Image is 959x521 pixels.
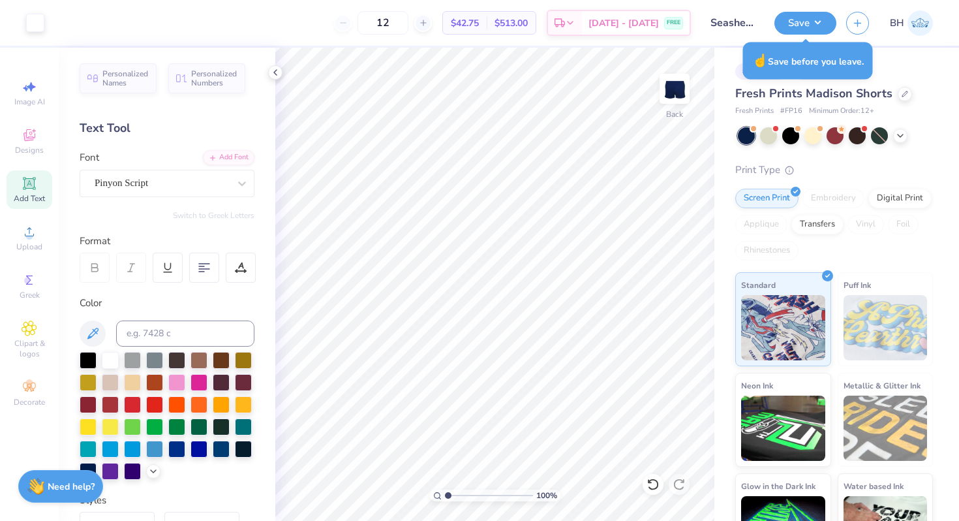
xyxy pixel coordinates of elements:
[735,241,799,260] div: Rhinestones
[735,106,774,117] span: Fresh Prints
[80,150,99,165] label: Font
[847,215,884,234] div: Vinyl
[173,210,254,221] button: Switch to Greek Letters
[844,379,921,392] span: Metallic & Glitter Ink
[16,242,42,252] span: Upload
[741,278,776,292] span: Standard
[844,479,904,493] span: Water based Ink
[868,189,932,208] div: Digital Print
[358,11,408,35] input: – –
[80,119,254,137] div: Text Tool
[774,12,836,35] button: Save
[735,63,787,80] div: # 512887A
[15,145,44,155] span: Designs
[588,16,659,30] span: [DATE] - [DATE]
[743,42,873,80] div: Save before you leave.
[102,69,149,87] span: Personalized Names
[741,479,815,493] span: Glow in the Dark Ink
[7,338,52,359] span: Clipart & logos
[667,18,680,27] span: FREE
[844,295,928,360] img: Puff Ink
[203,150,254,165] div: Add Font
[191,69,237,87] span: Personalized Numbers
[890,16,904,31] span: BH
[752,52,768,69] span: ☝️
[666,108,683,120] div: Back
[907,10,933,36] img: Bella Henkels
[741,396,825,461] img: Neon Ink
[844,396,928,461] img: Metallic & Glitter Ink
[701,10,765,36] input: Untitled Design
[802,189,864,208] div: Embroidery
[890,10,933,36] a: BH
[735,189,799,208] div: Screen Print
[451,16,479,30] span: $42.75
[116,321,254,347] input: e.g. 7428 c
[741,379,773,392] span: Neon Ink
[495,16,528,30] span: $513.00
[80,493,254,508] div: Styles
[735,86,892,101] span: Fresh Prints Madison Shorts
[780,106,802,117] span: # FP16
[735,215,787,234] div: Applique
[741,295,825,360] img: Standard
[14,193,45,204] span: Add Text
[48,481,95,493] strong: Need help?
[662,76,688,102] img: Back
[844,278,871,292] span: Puff Ink
[888,215,919,234] div: Foil
[735,163,933,178] div: Print Type
[80,296,254,311] div: Color
[791,215,844,234] div: Transfers
[14,97,45,107] span: Image AI
[536,490,557,501] span: 100 %
[14,397,45,407] span: Decorate
[20,290,40,300] span: Greek
[809,106,874,117] span: Minimum Order: 12 +
[80,234,256,249] div: Format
